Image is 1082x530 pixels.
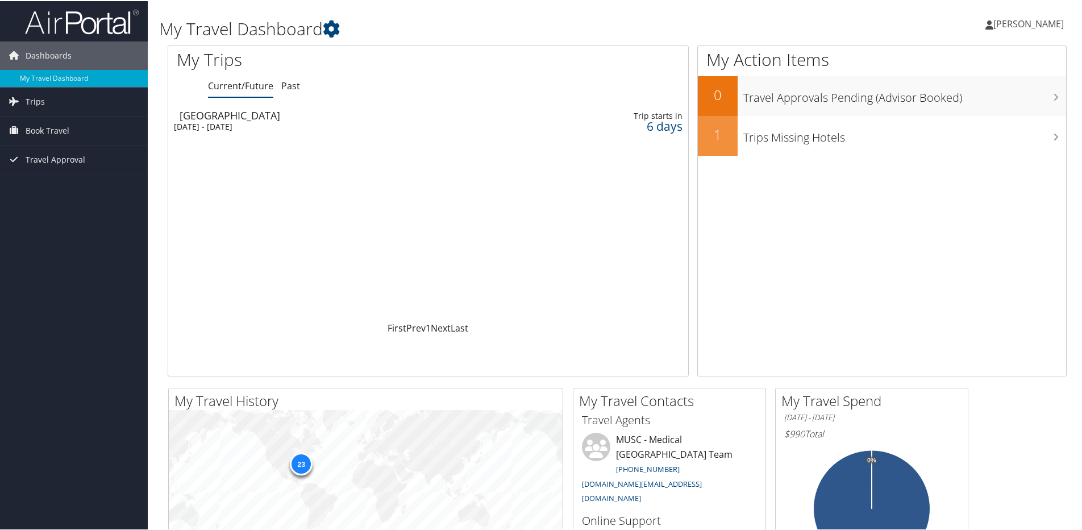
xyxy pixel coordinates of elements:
[576,432,763,507] li: MUSC - Medical [GEOGRAPHIC_DATA] Team
[582,512,757,528] h3: Online Support
[743,83,1066,105] h3: Travel Approvals Pending (Advisor Booked)
[174,121,492,131] div: [DATE] - [DATE]
[451,321,468,333] a: Last
[616,463,680,473] a: [PHONE_NUMBER]
[431,321,451,333] a: Next
[388,321,406,333] a: First
[180,109,497,119] div: [GEOGRAPHIC_DATA]
[582,411,757,427] h3: Travel Agents
[784,411,959,422] h6: [DATE] - [DATE]
[406,321,426,333] a: Prev
[25,7,139,34] img: airportal-logo.png
[985,6,1075,40] a: [PERSON_NAME]
[698,115,1066,155] a: 1Trips Missing Hotels
[698,84,738,103] h2: 0
[159,16,770,40] h1: My Travel Dashboard
[781,390,968,409] h2: My Travel Spend
[698,47,1066,71] h1: My Action Items
[867,456,876,463] tspan: 0%
[582,478,702,503] a: [DOMAIN_NAME][EMAIL_ADDRESS][DOMAIN_NAME]
[993,16,1064,29] span: [PERSON_NAME]
[281,78,300,91] a: Past
[426,321,431,333] a: 1
[564,120,683,130] div: 6 days
[208,78,273,91] a: Current/Future
[290,452,313,474] div: 23
[26,115,69,144] span: Book Travel
[174,390,563,409] h2: My Travel History
[564,110,683,120] div: Trip starts in
[698,124,738,143] h2: 1
[743,123,1066,144] h3: Trips Missing Hotels
[177,47,463,71] h1: My Trips
[784,427,805,439] span: $990
[26,144,85,173] span: Travel Approval
[579,390,765,409] h2: My Travel Contacts
[26,86,45,115] span: Trips
[784,427,959,439] h6: Total
[26,40,72,69] span: Dashboards
[698,75,1066,115] a: 0Travel Approvals Pending (Advisor Booked)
